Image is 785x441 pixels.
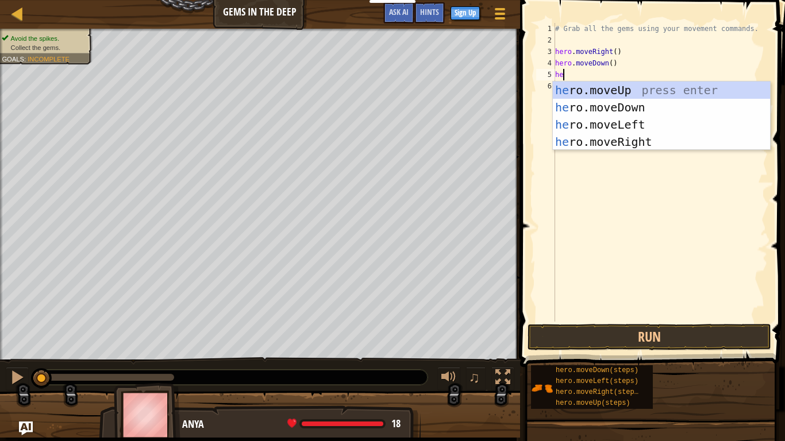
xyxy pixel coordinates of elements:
[556,377,638,385] span: hero.moveLeft(steps)
[536,57,555,69] div: 4
[536,69,555,80] div: 5
[536,34,555,46] div: 2
[556,399,630,407] span: hero.moveUp(steps)
[466,367,486,390] button: ♫
[451,6,480,20] button: Sign Up
[486,2,514,29] button: Show game menu
[28,55,70,63] span: Incomplete
[24,55,28,63] span: :
[383,2,414,24] button: Ask AI
[556,388,642,396] span: hero.moveRight(steps)
[11,34,59,42] span: Avoid the spikes.
[556,366,638,374] span: hero.moveDown(steps)
[182,417,409,432] div: Anya
[420,6,439,17] span: Hints
[287,419,401,429] div: health: 18 / 18
[391,416,401,431] span: 18
[2,34,86,43] li: Avoid the spikes.
[536,80,555,92] div: 6
[2,55,24,63] span: Goals
[491,367,514,390] button: Toggle fullscreen
[11,44,61,51] span: Collect the gems.
[468,369,480,386] span: ♫
[19,421,33,435] button: Ask AI
[2,43,86,52] li: Collect the gems.
[389,6,409,17] span: Ask AI
[531,377,553,399] img: portrait.png
[536,46,555,57] div: 3
[437,367,460,390] button: Adjust volume
[6,367,29,390] button: Ctrl + P: Pause
[528,324,771,350] button: Run
[536,23,555,34] div: 1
